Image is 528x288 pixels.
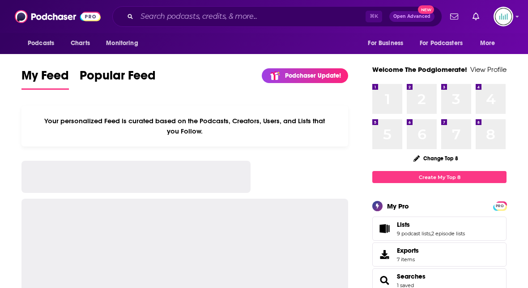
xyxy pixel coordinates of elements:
span: 7 items [397,256,419,263]
span: For Business [368,37,403,50]
span: Charts [71,37,90,50]
button: open menu [414,35,476,52]
span: Exports [397,246,419,255]
span: New [418,5,434,14]
button: Show profile menu [494,7,513,26]
span: Lists [397,221,410,229]
a: 2 episode lists [431,230,465,237]
span: , [430,230,431,237]
button: open menu [100,35,149,52]
a: PRO [494,202,505,209]
a: Lists [397,221,465,229]
span: Logged in as podglomerate [494,7,513,26]
a: Show notifications dropdown [447,9,462,24]
span: Popular Feed [80,68,156,88]
img: User Profile [494,7,513,26]
a: 9 podcast lists [397,230,430,237]
a: Show notifications dropdown [469,9,483,24]
input: Search podcasts, credits, & more... [137,9,366,24]
span: For Podcasters [420,37,463,50]
a: Popular Feed [80,68,156,90]
span: My Feed [21,68,69,88]
div: My Pro [387,202,409,210]
button: open menu [474,35,507,52]
button: open menu [362,35,414,52]
div: Your personalized Feed is curated based on the Podcasts, Creators, Users, and Lists that you Follow. [21,106,348,146]
a: My Feed [21,68,69,90]
span: Monitoring [106,37,138,50]
span: PRO [494,203,505,209]
span: Exports [375,248,393,261]
span: More [480,37,495,50]
button: Change Top 8 [408,153,464,164]
span: Lists [372,217,507,241]
a: Create My Top 8 [372,171,507,183]
a: View Profile [470,65,507,74]
span: Open Advanced [393,14,430,19]
button: Open AdvancedNew [389,11,434,22]
a: Exports [372,242,507,267]
a: Searches [375,274,393,287]
span: Podcasts [28,37,54,50]
button: open menu [21,35,66,52]
a: Welcome The Podglomerate! [372,65,467,74]
a: Charts [65,35,95,52]
img: Podchaser - Follow, Share and Rate Podcasts [15,8,101,25]
div: Search podcasts, credits, & more... [112,6,442,27]
a: Lists [375,222,393,235]
p: Podchaser Update! [285,72,341,79]
a: Searches [397,272,426,280]
span: ⌘ K [366,11,382,22]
